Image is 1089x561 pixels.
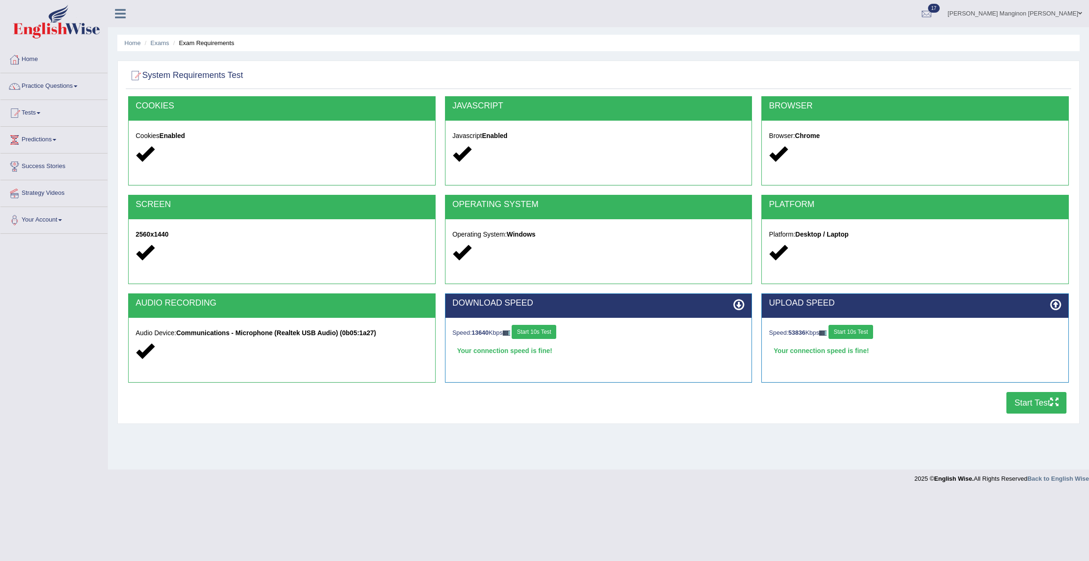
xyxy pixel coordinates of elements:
a: Practice Questions [0,73,107,97]
h5: Operating System: [452,231,745,238]
a: Tests [0,100,107,123]
strong: Enabled [160,132,185,139]
a: Success Stories [0,154,107,177]
strong: Enabled [482,132,507,139]
div: Speed: Kbps [769,325,1061,341]
h5: Browser: [769,132,1061,139]
a: Home [0,46,107,70]
h2: SCREEN [136,200,428,209]
h2: BROWSER [769,101,1061,111]
strong: Windows [507,231,536,238]
a: Back to English Wise [1028,475,1089,482]
h5: Audio Device: [136,330,428,337]
h2: System Requirements Test [128,69,243,83]
strong: Chrome [795,132,820,139]
img: ajax-loader-fb-connection.gif [503,330,510,336]
a: Predictions [0,127,107,150]
button: Start 10s Test [828,325,873,339]
h5: Cookies [136,132,428,139]
strong: 2560x1440 [136,231,169,238]
a: Your Account [0,207,107,231]
a: Strategy Videos [0,180,107,204]
h2: DOWNLOAD SPEED [452,299,745,308]
h2: COOKIES [136,101,428,111]
strong: 13640 [472,329,489,336]
div: Your connection speed is fine! [769,344,1061,358]
h2: PLATFORM [769,200,1061,209]
li: Exam Requirements [171,38,234,47]
h2: AUDIO RECORDING [136,299,428,308]
button: Start Test [1006,392,1066,414]
h5: Platform: [769,231,1061,238]
strong: 53836 [789,329,805,336]
strong: English Wise. [934,475,974,482]
img: ajax-loader-fb-connection.gif [819,330,827,336]
div: Your connection speed is fine! [452,344,745,358]
a: Home [124,39,141,46]
a: Exams [151,39,169,46]
strong: Communications - Microphone (Realtek USB Audio) (0b05:1a27) [176,329,376,337]
h2: JAVASCRIPT [452,101,745,111]
div: 2025 © All Rights Reserved [914,469,1089,483]
strong: Desktop / Laptop [795,231,849,238]
h2: UPLOAD SPEED [769,299,1061,308]
h5: Javascript [452,132,745,139]
span: 17 [928,4,940,13]
div: Speed: Kbps [452,325,745,341]
button: Start 10s Test [512,325,556,339]
h2: OPERATING SYSTEM [452,200,745,209]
